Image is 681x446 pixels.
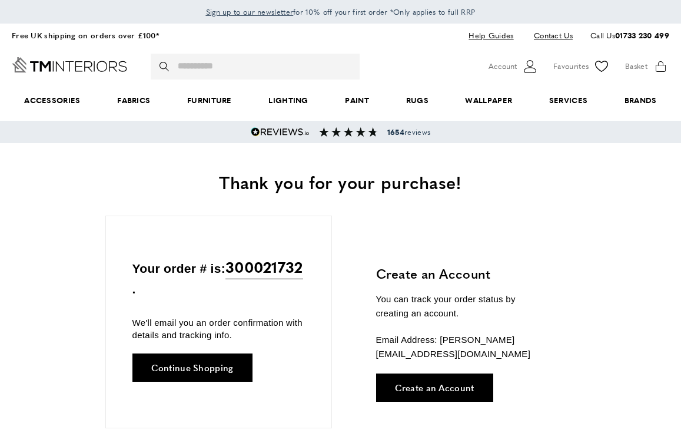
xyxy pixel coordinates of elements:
[489,60,517,72] span: Account
[615,29,669,41] a: 01733 230 499
[376,265,550,283] h3: Create an Account
[206,6,476,17] span: for 10% off your first order *Only applies to full RRP
[327,82,387,118] a: Paint
[132,255,305,299] p: Your order # is: .
[387,127,430,137] span: reviews
[132,316,305,341] p: We'll email you an order confirmation with details and tracking info.
[169,82,250,118] a: Furniture
[206,6,294,17] span: Sign up to our newsletter
[376,292,550,321] p: You can track your order status by creating an account.
[376,333,550,361] p: Email Address: [PERSON_NAME][EMAIL_ADDRESS][DOMAIN_NAME]
[531,82,606,118] a: Services
[525,28,573,44] a: Contact Us
[99,82,169,118] a: Fabrics
[206,6,294,18] a: Sign up to our newsletter
[489,58,539,75] button: Customer Account
[319,127,378,137] img: Reviews section
[376,374,493,402] a: Create an Account
[151,363,234,372] span: Continue Shopping
[395,383,474,392] span: Create an Account
[250,82,327,118] a: Lighting
[12,57,127,72] a: Go to Home page
[219,169,461,194] span: Thank you for your purchase!
[6,82,99,118] span: Accessories
[387,82,447,118] a: Rugs
[160,54,171,80] button: Search
[225,255,303,279] span: 300021732
[251,127,310,137] img: Reviews.io 5 stars
[553,60,589,72] span: Favourites
[606,82,675,118] a: Brands
[447,82,530,118] a: Wallpaper
[132,354,253,382] a: Continue Shopping
[12,29,159,41] a: Free UK shipping on orders over £100*
[460,28,522,44] a: Help Guides
[553,58,610,75] a: Favourites
[590,29,669,42] p: Call Us
[387,127,404,137] strong: 1654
